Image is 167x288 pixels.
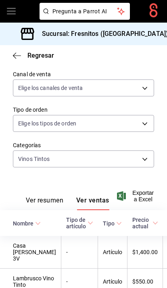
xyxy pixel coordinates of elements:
div: Tipo de artículo [66,217,86,230]
label: Tipo de orden [13,107,154,113]
button: Ver ventas [76,196,109,210]
div: navigation tabs [26,196,119,210]
button: Exportar a Excel [119,190,154,202]
div: Precio actual [132,217,151,230]
td: - [61,236,98,269]
div: Tipo [103,220,115,227]
label: Categorías [13,142,154,148]
span: Pregunta a Parrot AI [52,7,117,16]
button: Pregunta a Parrot AI [40,3,130,20]
span: Vinos Tintos [18,155,50,163]
button: Ver resumen [26,196,63,210]
span: Elige los tipos de orden [18,119,76,127]
td: Artículo [98,236,127,269]
span: Regresar [27,52,54,59]
span: Precio actual [132,217,158,230]
button: Regresar [13,52,54,59]
button: open drawer [6,6,16,16]
span: Tipo [103,220,122,227]
label: Canal de venta [13,71,154,77]
span: Elige los canales de venta [18,84,83,92]
div: Nombre [13,220,33,227]
span: Nombre [13,220,41,227]
span: Tipo de artículo [66,217,93,230]
td: $1,400.00 [127,236,163,269]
